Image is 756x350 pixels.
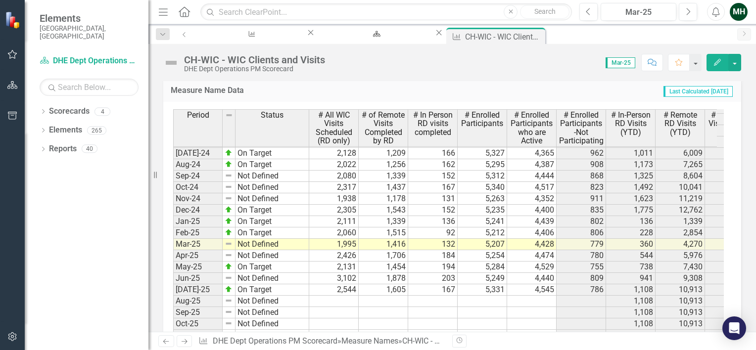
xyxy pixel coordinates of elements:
button: MH [730,3,748,21]
td: 12,021 [705,330,755,341]
td: 4,270 [656,239,705,250]
td: May-25 [173,262,223,273]
input: Search ClearPoint... [200,3,572,21]
td: 1,605 [359,284,408,296]
td: 131 [408,193,458,205]
img: ClearPoint Strategy [5,11,22,29]
td: 5,241 [458,216,507,227]
td: 1,339 [359,216,408,227]
td: 3,102 [309,273,359,284]
td: 3,082 [705,227,755,239]
td: 1,416 [359,239,408,250]
a: Measure Names [341,336,398,346]
td: 8,168 [705,262,755,273]
span: # Enrolled Participants [460,111,505,128]
img: 8DAGhfEEPCf229AAAAAElFTkSuQmCC [225,172,233,179]
td: 12,762 [656,205,705,216]
div: Mar-25 [604,6,673,18]
td: Not Defined [236,193,309,205]
span: # Enrolled Participants who are Active [509,111,554,145]
a: Elements [49,125,82,136]
td: 6,520 [705,250,755,262]
td: 1,938 [309,193,359,205]
td: Jun-25 [173,273,223,284]
td: 1,178 [359,193,408,205]
td: 12,021 [705,296,755,307]
h3: Measure Name Data [171,86,458,95]
td: 1,492 [606,182,656,193]
td: 9,929 [705,171,755,182]
td: 5,331 [458,284,507,296]
td: 136 [606,216,656,227]
td: 1,173 [606,159,656,171]
span: Search [534,7,556,15]
a: DHE Dept Operations PM Scorecard [316,28,434,40]
td: 1,108 [606,307,656,318]
td: 2,317 [309,182,359,193]
img: 8DAGhfEEPCf229AAAAAElFTkSuQmCC [225,319,233,327]
td: 10,913 [656,284,705,296]
div: 265 [87,126,106,134]
td: 4,517 [507,182,557,193]
button: Search [520,5,569,19]
td: Not Defined [236,307,309,318]
img: 8DAGhfEEPCf229AAAAAElFTkSuQmCC [225,308,233,316]
td: 5,212 [458,227,507,239]
td: Nov-24 [173,193,223,205]
div: Open Intercom Messenger [722,316,746,340]
a: Reports [49,143,77,155]
td: 1,108 [606,284,656,296]
td: Not Defined [236,330,309,341]
div: DHE Dept Operations PM Scorecard [184,65,325,73]
td: Not Defined [236,250,309,262]
div: » » [198,336,445,347]
span: # of Remote Visits Completed by RD [361,111,406,145]
td: Nov-25 [173,330,223,341]
td: 1,878 [359,273,408,284]
td: 4,406 [507,227,557,239]
td: Feb-25 [173,227,223,239]
td: 10,913 [656,318,705,330]
td: 802 [557,216,606,227]
td: 92 [408,227,458,239]
td: 152 [408,205,458,216]
td: 911 [557,193,606,205]
td: 194 [408,262,458,273]
td: 7,265 [656,159,705,171]
td: 4,440 [507,273,557,284]
td: Aug-24 [173,159,223,171]
img: 8DAGhfEEPCf229AAAAAElFTkSuQmCC [225,297,233,305]
div: 40 [82,145,97,153]
td: 162 [408,159,458,171]
td: Not Defined [236,239,309,250]
td: 1,995 [309,239,359,250]
td: On Target [236,284,309,296]
td: 6,009 [656,148,705,159]
img: zOikAAAAAElFTkSuQmCC [225,217,233,225]
small: [GEOGRAPHIC_DATA], [GEOGRAPHIC_DATA] [40,24,139,41]
td: 806 [557,227,606,239]
td: Mar-25 [173,239,223,250]
td: 5,976 [656,250,705,262]
td: 786 [557,284,606,296]
td: 5,327 [458,148,507,159]
td: On Target [236,159,309,171]
td: 4,387 [507,159,557,171]
td: 8,604 [656,171,705,182]
td: 132 [408,239,458,250]
td: 2,426 [309,250,359,262]
td: 1,256 [359,159,408,171]
td: 2,854 [656,227,705,239]
td: 1,108 [606,318,656,330]
td: 1,515 [359,227,408,239]
td: 5,263 [458,193,507,205]
img: 8DAGhfEEPCf229AAAAAElFTkSuQmCC [225,240,233,248]
td: 7,020 [705,148,755,159]
td: 360 [606,239,656,250]
td: Oct-24 [173,182,223,193]
td: 2,022 [309,159,359,171]
span: Period [187,111,209,120]
td: Not Defined [236,182,309,193]
td: 167 [408,182,458,193]
div: CH-WIC - WIC Clients and Visits [465,31,543,43]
